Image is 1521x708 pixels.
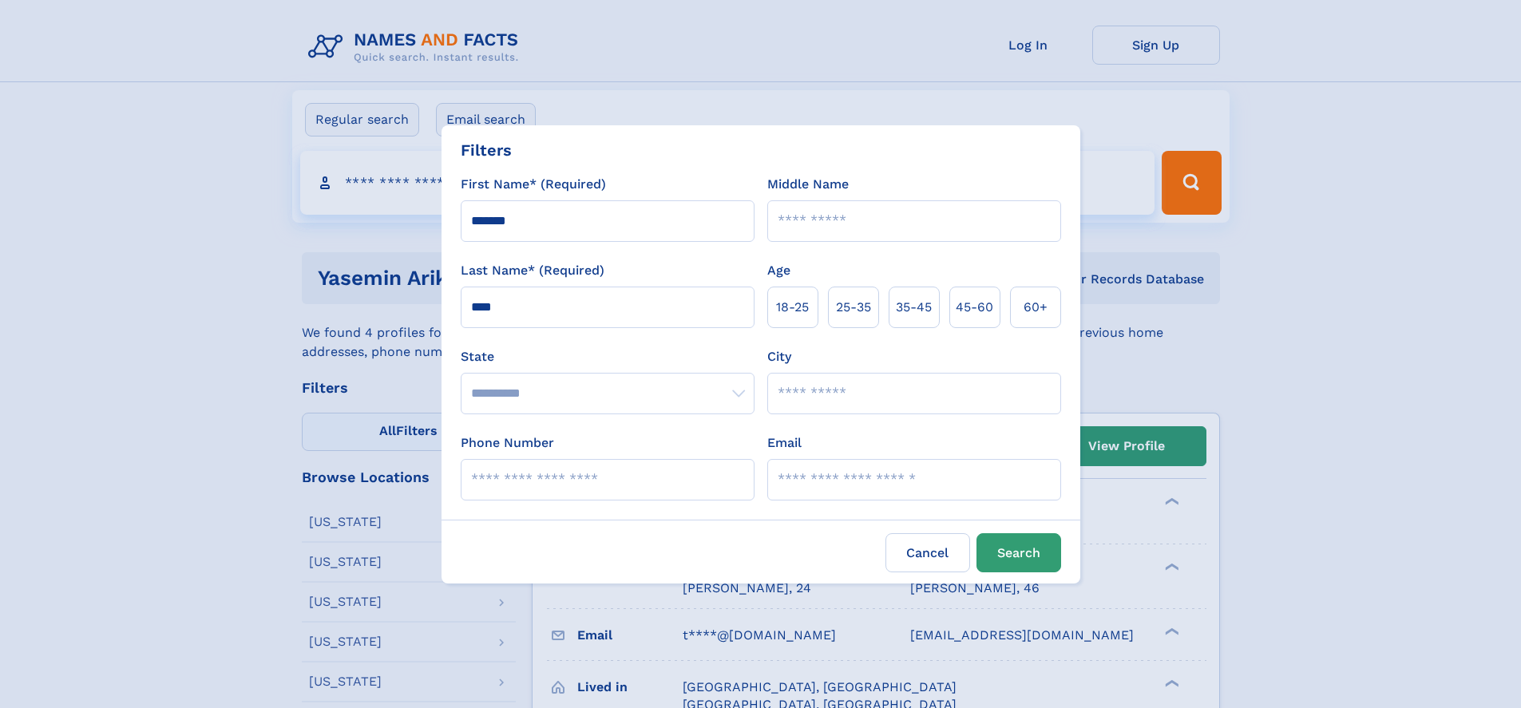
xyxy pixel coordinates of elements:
[836,298,871,317] span: 25‑35
[885,533,970,572] label: Cancel
[776,298,809,317] span: 18‑25
[461,347,755,366] label: State
[461,433,554,453] label: Phone Number
[976,533,1061,572] button: Search
[956,298,993,317] span: 45‑60
[767,433,802,453] label: Email
[461,138,512,162] div: Filters
[767,175,849,194] label: Middle Name
[767,261,790,280] label: Age
[896,298,932,317] span: 35‑45
[1024,298,1048,317] span: 60+
[461,261,604,280] label: Last Name* (Required)
[767,347,791,366] label: City
[461,175,606,194] label: First Name* (Required)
